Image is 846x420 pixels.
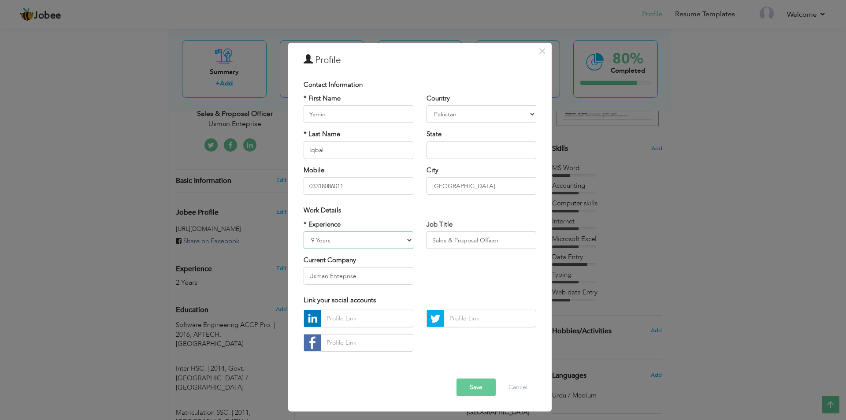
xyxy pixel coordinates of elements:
span: Contact Information [304,80,363,89]
img: Twitter [427,310,444,327]
label: * Last Name [304,130,340,139]
input: Profile Link [321,310,413,327]
span: Link your social accounts [304,296,376,305]
button: Cancel [500,379,536,396]
img: linkedin [304,310,321,327]
button: Close [535,44,549,58]
label: Current Company [304,256,356,265]
img: facebook [304,335,321,351]
span: × [538,43,546,59]
h3: Profile [304,53,536,67]
button: Save [456,379,496,396]
label: * Experience [304,219,341,229]
label: State [427,130,442,139]
label: Job Title [427,219,453,229]
input: Profile Link [444,310,536,327]
input: Profile Link [321,334,413,352]
label: Country [427,94,450,103]
label: * First Name [304,94,341,103]
label: Mobile [304,166,324,175]
span: Work Details [304,206,341,215]
label: City [427,166,438,175]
